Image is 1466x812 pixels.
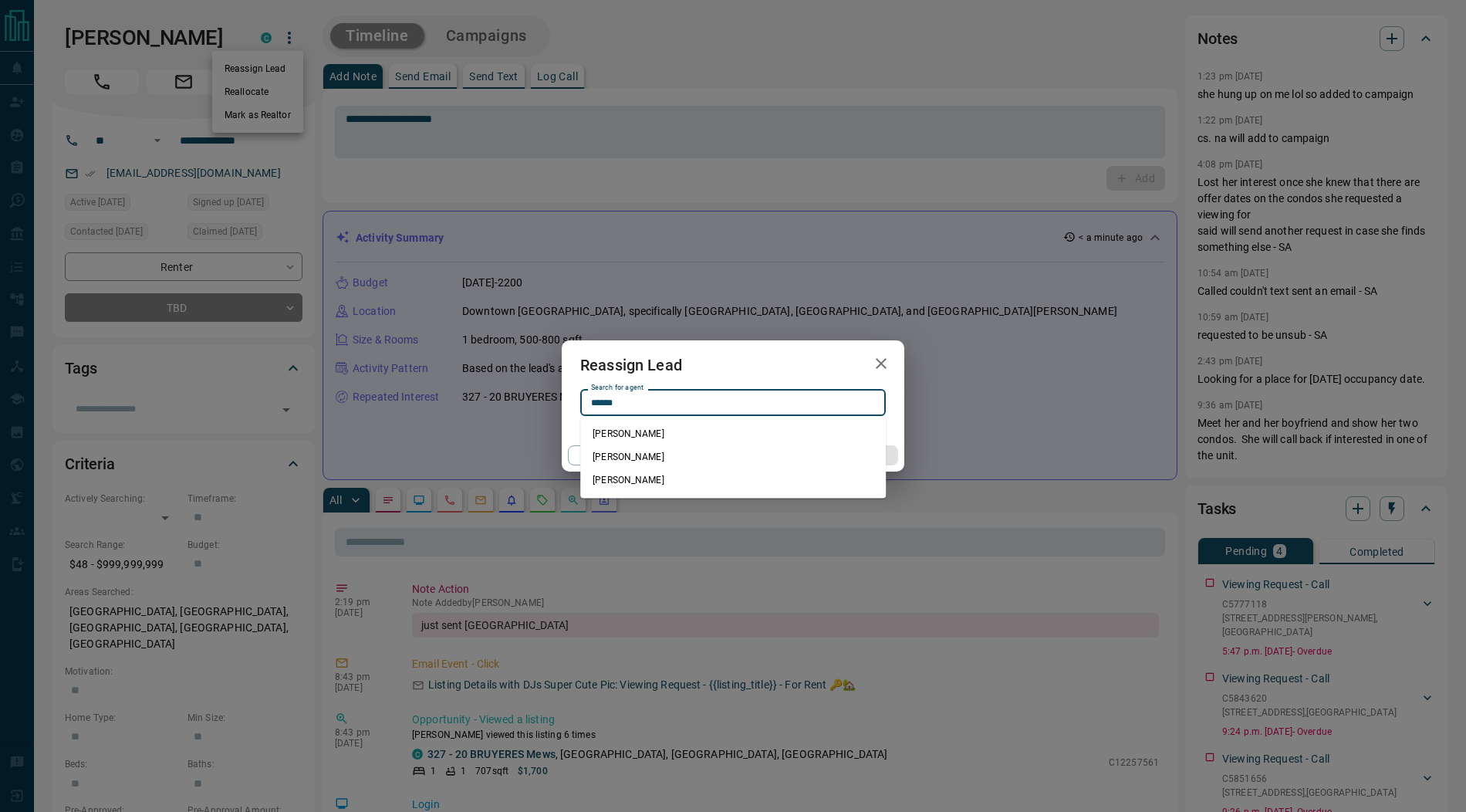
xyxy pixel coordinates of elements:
[580,469,886,492] li: [PERSON_NAME]
[562,340,701,390] h2: Reassign Lead
[580,445,886,469] li: [PERSON_NAME]
[580,422,886,445] li: [PERSON_NAME]
[568,445,700,465] button: Cancel
[591,383,643,393] label: Search for agent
